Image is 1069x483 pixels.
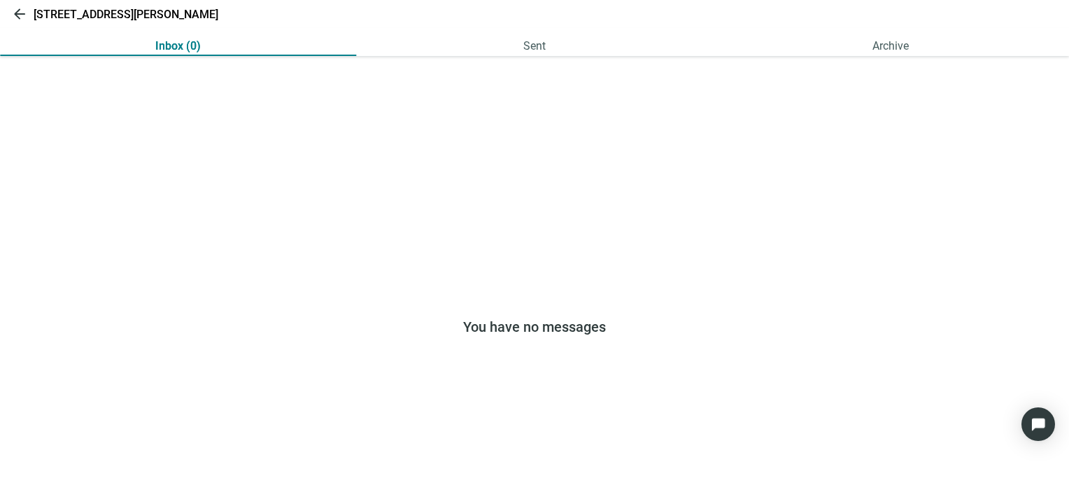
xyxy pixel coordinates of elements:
span: Archive [872,39,909,53]
span: Sent [523,39,546,53]
span: [STREET_ADDRESS][PERSON_NAME] [34,8,218,21]
span: You have no messages [463,316,606,338]
span: arrow_back [11,6,28,22]
span: Inbox (0) [155,39,201,53]
div: Open Intercom Messenger [1021,407,1055,441]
